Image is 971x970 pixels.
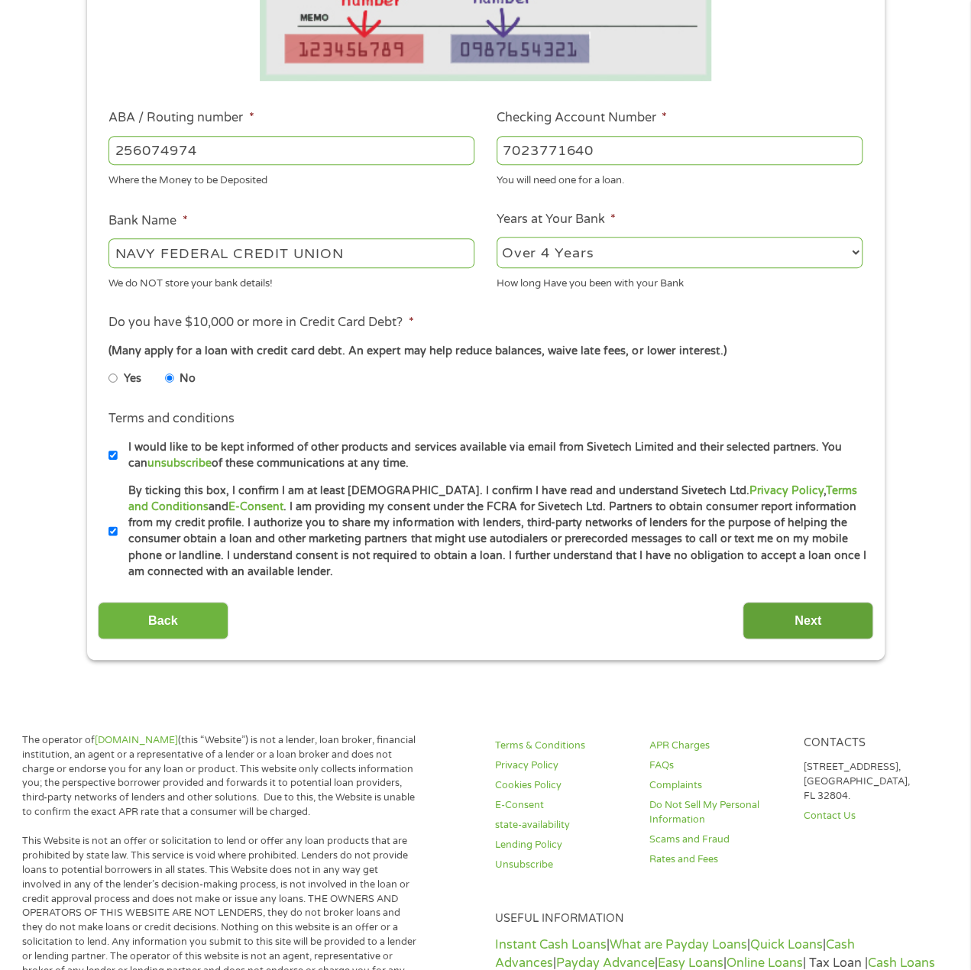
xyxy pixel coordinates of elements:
input: 345634636 [497,136,863,165]
a: Rates and Fees [649,852,785,867]
div: How long Have you been with your Bank [497,270,863,291]
a: Do Not Sell My Personal Information [649,798,785,827]
a: Instant Cash Loans [495,937,607,952]
div: Where the Money to be Deposited [108,168,474,189]
label: ABA / Routing number [108,110,254,126]
a: APR Charges [649,739,785,753]
input: Next [743,602,873,639]
a: Terms & Conditions [495,739,631,753]
p: [STREET_ADDRESS], [GEOGRAPHIC_DATA], FL 32804. [804,760,940,803]
a: FAQs [649,758,785,773]
label: Years at Your Bank [497,212,616,228]
label: No [180,370,196,387]
a: Terms and Conditions [128,484,856,513]
label: Do you have $10,000 or more in Credit Card Debt? [108,315,413,331]
a: Cookies Policy [495,778,631,793]
input: Back [98,602,228,639]
label: Bank Name [108,213,187,229]
a: unsubscribe [147,457,212,470]
label: Yes [124,370,141,387]
a: Privacy Policy [749,484,823,497]
div: You will need one for a loan. [497,168,863,189]
input: 263177916 [108,136,474,165]
a: Lending Policy [495,838,631,852]
a: E-Consent [228,500,283,513]
a: state-availability [495,818,631,833]
label: Terms and conditions [108,411,235,427]
h4: Useful Information [495,912,940,926]
a: Unsubscribe [495,858,631,872]
h4: Contacts [804,736,940,751]
label: I would like to be kept informed of other products and services available via email from Sivetech... [118,439,867,472]
a: Scams and Fraud [649,833,785,847]
div: (Many apply for a loan with credit card debt. An expert may help reduce balances, waive late fees... [108,343,862,360]
p: The operator of (this “Website”) is not a lender, loan broker, financial institution, an agent or... [22,733,417,820]
a: Contact Us [804,809,940,823]
a: Complaints [649,778,785,793]
a: Privacy Policy [495,758,631,773]
label: By ticking this box, I confirm I am at least [DEMOGRAPHIC_DATA]. I confirm I have read and unders... [118,483,867,580]
label: Checking Account Number [497,110,667,126]
a: What are Payday Loans [610,937,747,952]
a: [DOMAIN_NAME] [95,734,178,746]
a: Quick Loans [750,937,823,952]
div: We do NOT store your bank details! [108,270,474,291]
a: E-Consent [495,798,631,813]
